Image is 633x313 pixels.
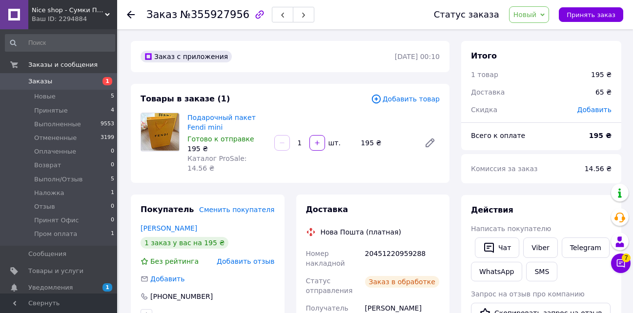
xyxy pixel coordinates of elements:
[34,230,77,238] span: Пром оплата
[5,34,115,52] input: Поиск
[111,202,114,211] span: 0
[28,60,98,69] span: Заказы и сообщения
[420,133,440,153] a: Редактировать
[34,175,82,184] span: Выполн/Отзыв
[34,161,61,170] span: Возврат
[34,106,68,115] span: Принятые
[149,292,214,301] div: [PHONE_NUMBER]
[28,283,73,292] span: Уведомления
[526,262,557,281] button: SMS
[111,106,114,115] span: 4
[513,11,537,19] span: Новый
[141,237,228,249] div: 1 заказ у вас на 195 ₴
[101,120,114,129] span: 9553
[622,254,631,262] span: 7
[32,15,117,23] div: Ваш ID: 2294884
[471,205,513,215] span: Действия
[471,132,525,139] span: Всего к оплате
[475,237,519,258] button: Чат
[471,290,585,298] span: Запрос на отзыв про компанию
[611,254,631,273] button: Чат с покупателем7
[562,237,610,258] a: Telegram
[28,250,66,258] span: Сообщения
[471,165,538,173] span: Комиссия за заказ
[471,106,497,114] span: Скидка
[180,9,249,20] span: №355927956
[111,92,114,101] span: 5
[187,114,256,131] a: Подарочный пакет Fendi mini
[34,147,76,156] span: Оплаченные
[28,267,83,275] span: Товары и услуги
[141,205,194,214] span: Покупатель
[471,225,551,233] span: Написать покупателю
[187,144,266,154] div: 195 ₴
[395,53,440,60] time: [DATE] 00:10
[187,155,246,172] span: Каталог ProSale: 14.56 ₴
[434,10,499,20] div: Статус заказа
[101,134,114,142] span: 3199
[471,71,498,78] span: 1 товар
[590,81,617,103] div: 65 ₴
[34,134,77,142] span: Отмененные
[102,283,112,292] span: 1
[146,9,177,20] span: Заказ
[199,206,274,214] span: Сменить покупателя
[34,189,64,197] span: Наложка
[111,161,114,170] span: 0
[141,94,230,103] span: Товары в заказе (1)
[141,224,197,232] a: [PERSON_NAME]
[306,250,345,267] span: Номер накладной
[306,304,348,312] span: Получатель
[326,138,342,148] div: шт.
[150,275,184,283] span: Добавить
[187,135,254,143] span: Готово к отправке
[150,257,199,265] span: Без рейтинга
[141,51,232,62] div: Заказ с приложения
[471,51,497,60] span: Итого
[591,70,612,79] div: 195 ₴
[306,205,348,214] span: Доставка
[34,92,56,101] span: Новые
[217,257,274,265] span: Добавить отзыв
[567,11,615,19] span: Принять заказ
[585,165,612,173] span: 14.56 ₴
[471,262,522,281] a: WhatsApp
[365,276,439,288] div: Заказ в обработке
[111,216,114,225] span: 0
[371,94,440,104] span: Добавить товар
[34,202,55,211] span: Отзыв
[28,77,52,86] span: Заказы
[471,88,505,96] span: Доставка
[32,6,105,15] span: Nice shop - Сумки Платки Косметика
[111,189,114,197] span: 1
[102,77,112,85] span: 1
[127,10,135,20] div: Вернуться назад
[306,277,353,294] span: Статус отправления
[111,175,114,184] span: 5
[357,136,416,150] div: 195 ₴
[577,106,612,114] span: Добавить
[141,113,179,151] img: Подарочный пакет Fendi mini
[34,120,81,129] span: Выполненные
[523,237,557,258] a: Viber
[589,132,612,139] b: 195 ₴
[34,216,79,225] span: Принят Офис
[318,227,404,237] div: Нова Пошта (платная)
[559,7,623,22] button: Принять заказ
[363,245,442,272] div: 20451220959288
[111,147,114,156] span: 0
[111,230,114,238] span: 1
